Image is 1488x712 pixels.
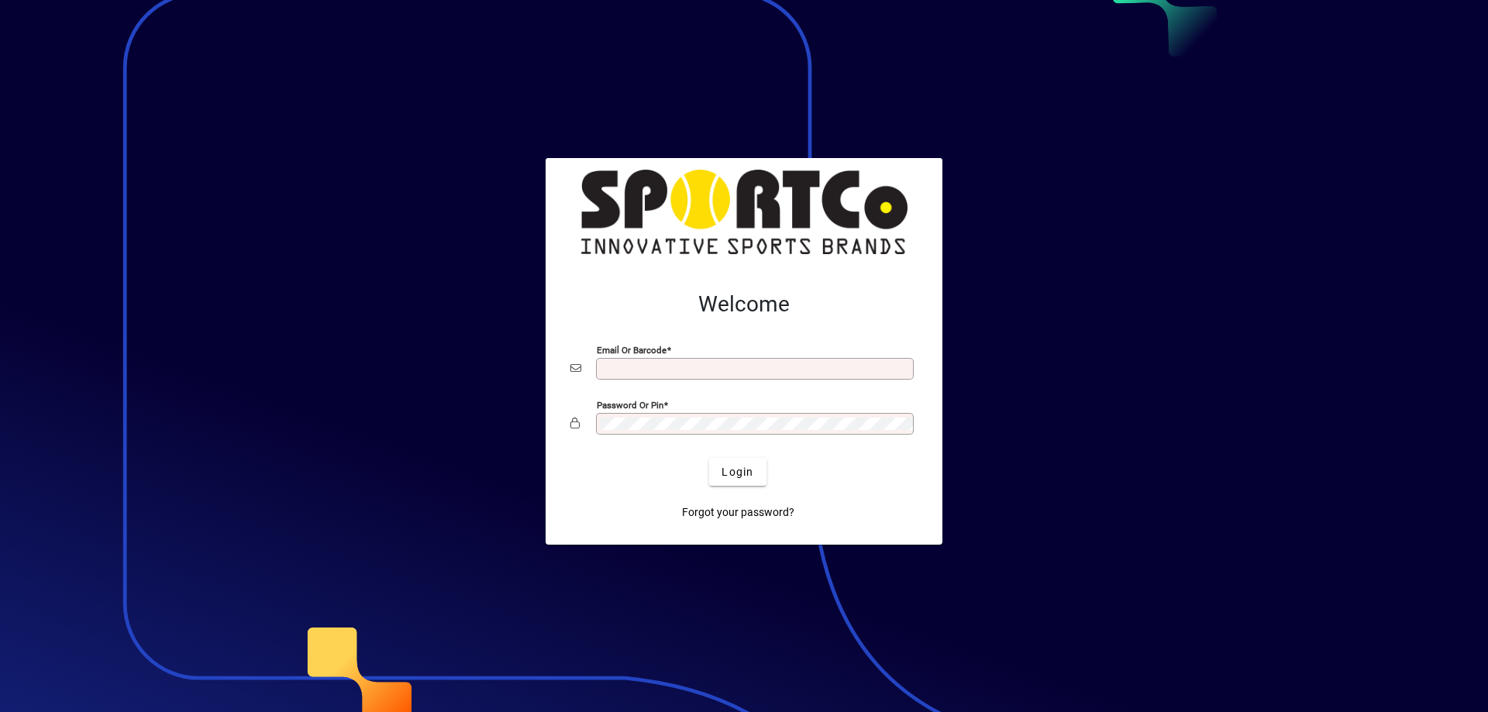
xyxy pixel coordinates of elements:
[570,291,918,318] h2: Welcome
[597,345,666,356] mat-label: Email or Barcode
[682,504,794,521] span: Forgot your password?
[709,458,766,486] button: Login
[676,498,801,526] a: Forgot your password?
[597,400,663,411] mat-label: Password or Pin
[722,464,753,480] span: Login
